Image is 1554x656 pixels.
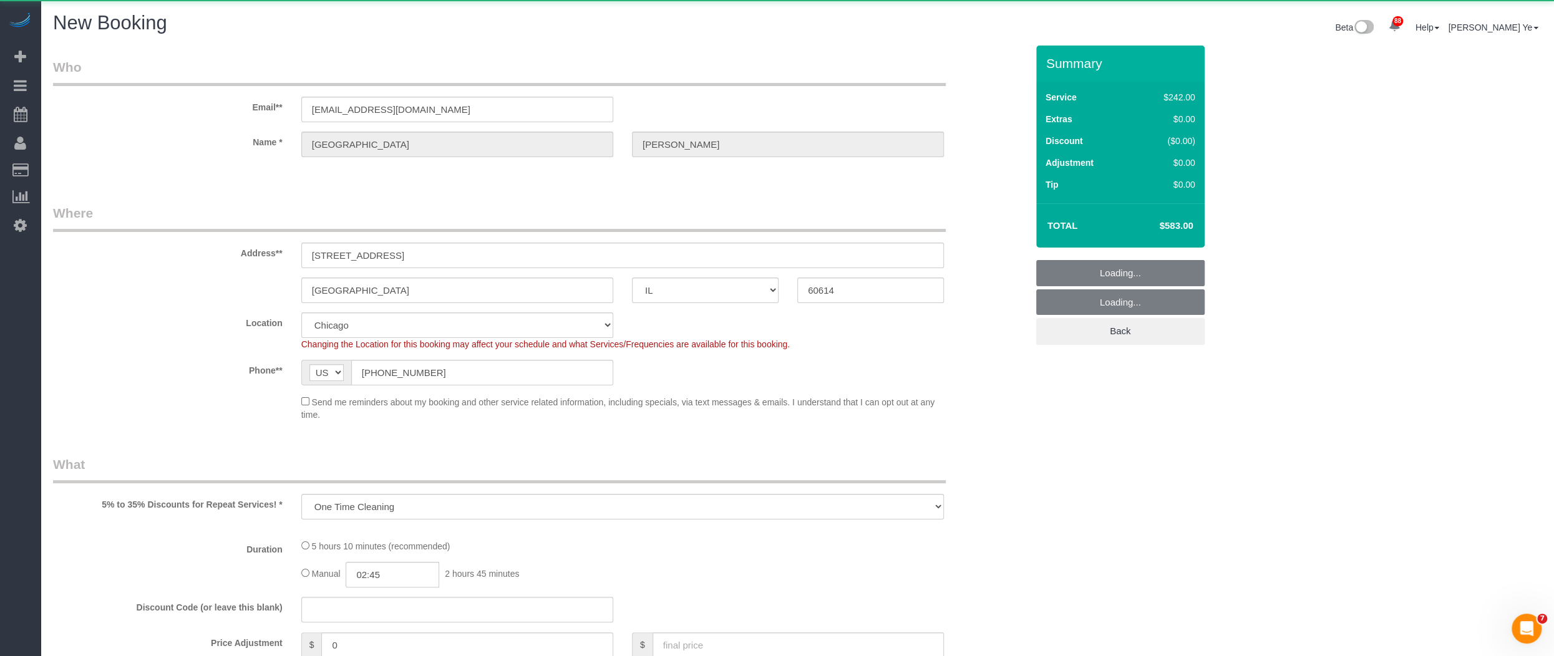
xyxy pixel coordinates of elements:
[1382,12,1407,40] a: 88
[312,569,341,579] span: Manual
[44,494,292,511] label: 5% to 35% Discounts for Repeat Services! *
[1046,56,1198,70] h3: Summary
[1416,22,1440,32] a: Help
[1335,22,1374,32] a: Beta
[1137,135,1195,147] div: ($0.00)
[312,541,450,551] span: 5 hours 10 minutes (recommended)
[1353,20,1374,36] img: New interface
[1448,22,1538,32] a: [PERSON_NAME] Ye
[1036,318,1205,344] a: Back
[44,632,292,649] label: Price Adjustment
[1046,91,1077,104] label: Service
[53,58,946,86] legend: Who
[44,312,292,329] label: Location
[7,12,32,30] img: Automaid Logo
[53,12,167,34] span: New Booking
[1046,113,1072,125] label: Extras
[53,455,946,483] legend: What
[301,339,790,349] span: Changing the Location for this booking may affect your schedule and what Services/Frequencies are...
[1512,614,1542,644] iframe: Intercom live chat
[1137,91,1195,104] div: $242.00
[53,204,946,232] legend: Where
[1392,16,1403,26] span: 88
[632,132,944,157] input: Last Name*
[44,539,292,556] label: Duration
[1046,157,1094,169] label: Adjustment
[1047,220,1078,231] strong: Total
[1137,113,1195,125] div: $0.00
[1137,178,1195,191] div: $0.00
[301,132,613,157] input: First Name**
[1537,614,1547,624] span: 7
[1046,135,1083,147] label: Discount
[445,569,519,579] span: 2 hours 45 minutes
[797,277,944,303] input: Zip Code**
[1122,221,1193,231] h4: $583.00
[1137,157,1195,169] div: $0.00
[44,132,292,148] label: Name *
[44,597,292,614] label: Discount Code (or leave this blank)
[1046,178,1059,191] label: Tip
[301,397,935,420] span: Send me reminders about my booking and other service related information, including specials, via...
